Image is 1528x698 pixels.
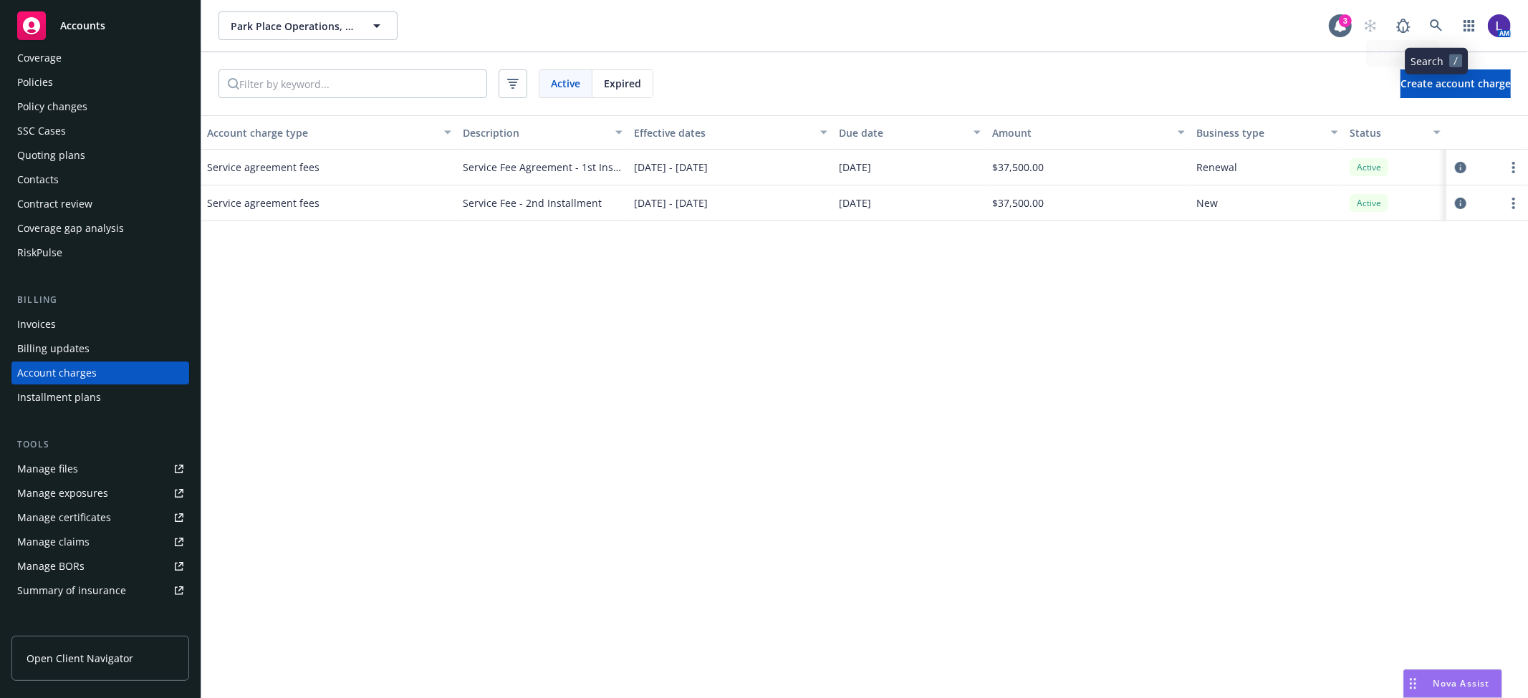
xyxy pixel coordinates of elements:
[11,144,189,167] a: Quoting plans
[11,482,189,505] a: Manage exposures
[1339,14,1352,27] div: 3
[839,125,965,140] div: Due date
[1452,195,1469,212] a: circleInformation
[11,47,189,69] a: Coverage
[207,195,319,210] span: Service agreement fees
[17,144,85,167] div: Quoting plans
[463,125,607,140] div: Description
[1433,677,1490,689] span: Nova Assist
[1350,158,1388,176] div: Active
[207,160,319,175] span: Service agreement fees
[11,293,189,307] div: Billing
[11,120,189,142] a: SSC Cases
[551,76,580,91] span: Active
[992,160,1044,175] span: $37,500.00
[11,506,189,529] a: Manage certificates
[17,168,59,191] div: Contacts
[1196,195,1218,210] span: New
[17,386,101,409] div: Installment plans
[11,530,189,553] a: Manage claims
[11,313,189,336] a: Invoices
[207,125,436,140] div: Account charge type
[992,195,1044,210] span: $37,500.00
[17,506,111,529] div: Manage certificates
[11,386,189,409] a: Installment plans
[11,71,189,94] a: Policies
[60,20,105,31] span: Accounts
[1505,195,1522,212] a: more
[17,95,87,118] div: Policy changes
[839,195,871,210] span: [DATE]
[201,115,457,150] button: Account charge type
[17,313,56,336] div: Invoices
[1452,159,1469,176] a: circleInformation
[17,47,62,69] div: Coverage
[839,160,871,175] span: [DATE]
[1350,194,1388,212] div: Active
[457,115,629,150] button: Description
[17,120,66,142] div: SSC Cases
[1344,115,1446,150] button: Status
[634,160,708,175] span: [DATE] - [DATE]
[604,76,641,91] span: Expired
[231,19,355,34] span: Park Place Operations, Inc.
[17,241,62,264] div: RiskPulse
[1356,11,1385,40] a: Start snowing
[1191,115,1344,150] button: Business type
[986,115,1191,150] button: Amount
[1505,159,1522,176] a: more
[11,241,189,264] a: RiskPulse
[27,651,133,666] span: Open Client Navigator
[239,70,486,97] input: Filter by keyword...
[1400,69,1511,98] button: Create account charge
[11,6,189,46] a: Accounts
[11,362,189,384] a: Account charges
[17,71,53,94] div: Policies
[992,125,1169,140] div: Amount
[17,337,90,360] div: Billing updates
[1389,11,1418,40] a: Report a Bug
[1422,11,1451,40] a: Search
[11,193,189,215] a: Contract review
[463,160,623,175] span: Service Fee Agreement - 1st Installment
[1455,11,1484,40] a: Switch app
[1403,669,1502,698] button: Nova Assist
[17,457,78,480] div: Manage files
[1404,670,1422,697] div: Drag to move
[634,195,708,210] span: [DATE] - [DATE]
[17,217,124,240] div: Coverage gap analysis
[1350,125,1425,140] div: Status
[11,168,189,191] a: Contacts
[628,115,832,150] button: Effective dates
[17,530,90,553] div: Manage claims
[11,217,189,240] a: Coverage gap analysis
[218,11,398,40] button: Park Place Operations, Inc.
[833,115,986,150] button: Due date
[634,125,811,140] div: Effective dates
[17,193,92,215] div: Contract review
[17,579,126,602] div: Summary of insurance
[11,555,189,578] a: Manage BORs
[17,482,108,505] div: Manage exposures
[1400,77,1511,90] span: Create account charge
[17,362,97,384] div: Account charges
[11,437,189,452] div: Tools
[228,78,239,89] svg: Search
[11,579,189,602] a: Summary of insurance
[17,555,85,578] div: Manage BORs
[1196,160,1237,175] span: Renewal
[463,195,602,210] span: Service Fee - 2nd Installment
[1488,14,1511,37] img: photo
[1196,125,1322,140] div: Business type
[11,95,189,118] a: Policy changes
[11,337,189,360] a: Billing updates
[11,457,189,480] a: Manage files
